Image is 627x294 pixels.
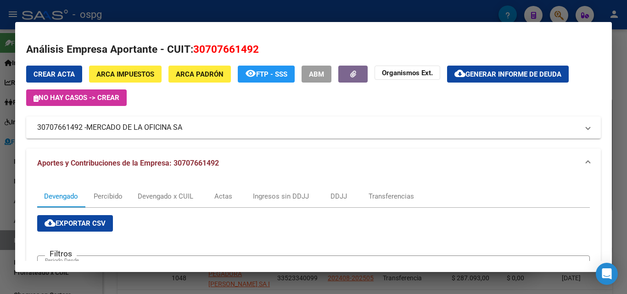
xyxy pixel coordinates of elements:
[37,215,113,232] button: Exportar CSV
[302,66,331,83] button: ABM
[369,191,414,201] div: Transferencias
[45,219,106,227] span: Exportar CSV
[465,70,561,78] span: Generar informe de deuda
[89,66,162,83] button: ARCA Impuestos
[596,263,618,285] div: Open Intercom Messenger
[45,217,56,228] mat-icon: cloud_download
[26,89,127,106] button: No hay casos -> Crear
[34,70,75,78] span: Crear Acta
[176,70,224,78] span: ARCA Padrón
[245,68,256,79] mat-icon: remove_red_eye
[44,191,78,201] div: Devengado
[375,66,440,80] button: Organismos Ext.
[382,69,433,77] strong: Organismos Ext.
[256,70,287,78] span: FTP - SSS
[26,116,601,139] mat-expansion-panel-header: 30707661492 -MERCADO DE LA OFICINA SA
[37,159,219,167] span: Aportes y Contribuciones de la Empresa: 30707661492
[86,122,182,133] span: MERCADO DE LA OFICINA SA
[454,68,465,79] mat-icon: cloud_download
[96,70,154,78] span: ARCA Impuestos
[193,43,259,55] span: 30707661492
[447,66,569,83] button: Generar informe de deuda
[330,191,347,201] div: DDJJ
[26,66,82,83] button: Crear Acta
[26,42,601,57] h2: Análisis Empresa Aportante - CUIT:
[37,122,579,133] mat-panel-title: 30707661492 -
[238,66,295,83] button: FTP - SSS
[168,66,231,83] button: ARCA Padrón
[214,191,232,201] div: Actas
[26,149,601,178] mat-expansion-panel-header: Aportes y Contribuciones de la Empresa: 30707661492
[253,191,309,201] div: Ingresos sin DDJJ
[94,191,123,201] div: Percibido
[309,70,324,78] span: ABM
[138,191,193,201] div: Devengado x CUIL
[45,249,77,259] h3: Filtros
[34,94,119,102] span: No hay casos -> Crear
